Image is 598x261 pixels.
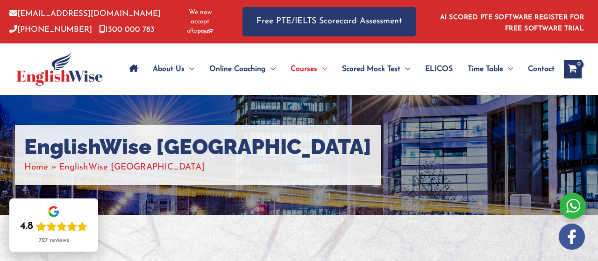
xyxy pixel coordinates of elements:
[291,53,317,85] span: Courses
[39,237,69,244] div: 727 reviews
[400,53,410,85] span: Menu Toggle
[202,53,283,85] a: Online CoachingMenu Toggle
[520,53,555,85] a: Contact
[181,8,219,27] span: We now accept
[99,26,155,34] a: 1300 000 783
[59,163,205,172] span: EnglishWise [GEOGRAPHIC_DATA]
[24,134,371,160] h1: EnglishWise [GEOGRAPHIC_DATA]
[503,53,513,85] span: Menu Toggle
[418,53,460,85] a: ELICOS
[335,53,418,85] a: Scored Mock TestMenu Toggle
[24,160,371,175] nav: Breadcrumbs
[187,28,213,34] img: Afterpay-Logo
[342,53,400,85] span: Scored Mock Test
[145,53,202,85] a: About UsMenu Toggle
[16,52,103,86] img: cropped-ew-logo
[317,53,327,85] span: Menu Toggle
[266,53,276,85] span: Menu Toggle
[559,224,585,250] img: white-facebook.png
[242,7,416,36] a: Free PTE/IELTS Scorecard Assessment
[434,7,589,37] aside: Header Widget 1
[122,53,555,85] nav: Site Navigation: Main Menu
[24,163,48,172] a: Home
[283,53,335,85] a: CoursesMenu Toggle
[20,220,87,233] div: Rating: 4.8 out of 5
[9,26,92,34] a: [PHONE_NUMBER]
[564,60,582,78] a: View Shopping Cart, empty
[185,53,194,85] span: Menu Toggle
[9,10,161,18] a: [EMAIL_ADDRESS][DOMAIN_NAME]
[425,53,453,85] span: ELICOS
[209,53,266,85] span: Online Coaching
[20,220,33,233] div: 4.8
[460,53,520,85] a: Time TableMenu Toggle
[153,53,185,85] span: About Us
[468,53,503,85] span: Time Table
[528,53,555,85] span: Contact
[440,14,584,32] a: AI SCORED PTE SOFTWARE REGISTER FOR FREE SOFTWARE TRIAL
